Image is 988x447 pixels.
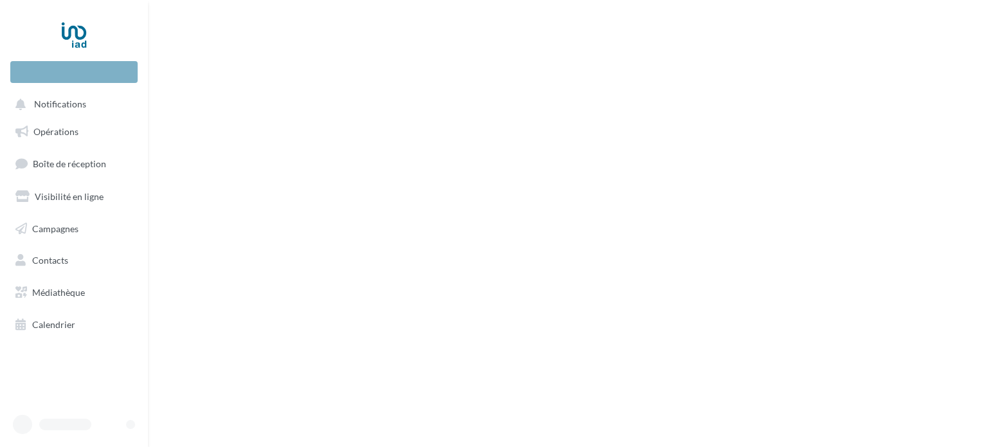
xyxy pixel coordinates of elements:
span: Notifications [34,99,86,110]
span: Campagnes [32,223,78,233]
div: Nouvelle campagne [10,61,138,83]
a: Opérations [8,118,140,145]
a: Visibilité en ligne [8,183,140,210]
a: Boîte de réception [8,150,140,178]
a: Calendrier [8,311,140,338]
span: Visibilité en ligne [35,191,104,202]
span: Boîte de réception [33,158,106,169]
a: Médiathèque [8,279,140,306]
span: Opérations [33,126,78,137]
span: Calendrier [32,319,75,330]
span: Médiathèque [32,287,85,298]
span: Contacts [32,255,68,266]
a: Campagnes [8,215,140,242]
a: Contacts [8,247,140,274]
